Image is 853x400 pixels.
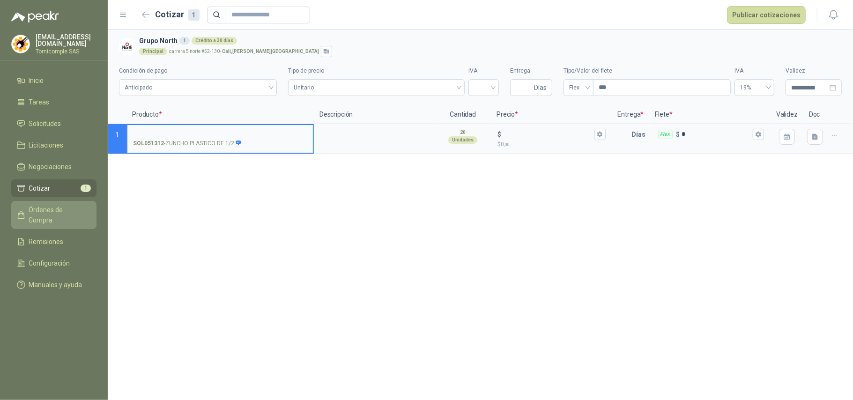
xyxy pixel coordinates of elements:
[294,81,459,95] span: Unitario
[11,136,96,154] a: Licitaciones
[288,67,465,75] label: Tipo de precio
[188,9,200,21] div: 1
[727,6,806,24] button: Publicar cotizaciones
[501,141,510,148] span: 0
[682,131,751,138] input: Flex $
[658,130,673,139] div: Flex
[632,125,650,144] p: Días
[504,142,510,147] span: ,00
[803,105,827,124] p: Doc
[11,276,96,294] a: Manuales y ayuda
[29,205,88,225] span: Órdenes de Compra
[36,34,96,47] p: [EMAIL_ADDRESS][DOMAIN_NAME]
[169,49,319,54] p: carrera 5 norte #52-130 -
[724,90,727,93] span: down
[771,105,803,124] p: Validez
[11,179,96,197] a: Cotizar1
[133,131,307,138] input: SOL051312-ZUNCHO PLASTICO DE 1/2
[435,105,491,124] p: Cantidad
[314,105,435,124] p: Descripción
[29,237,64,247] span: Remisiones
[29,162,72,172] span: Negociaciones
[222,49,319,54] strong: Cali , [PERSON_NAME][GEOGRAPHIC_DATA]
[830,84,836,91] span: close-circle
[139,48,167,55] div: Principal
[81,185,91,192] span: 1
[29,280,82,290] span: Manuales y ayuda
[534,80,547,96] span: Días
[125,81,271,95] span: Anticipado
[11,93,96,111] a: Tareas
[448,136,477,144] div: Unidades
[734,67,774,75] label: IVA
[29,140,64,150] span: Licitaciones
[650,105,771,124] p: Flete
[29,258,70,268] span: Configuración
[503,131,592,138] input: $$0,00
[115,131,119,139] span: 1
[612,105,650,124] p: Entrega
[119,67,277,75] label: Condición de pago
[740,81,769,95] span: 19%
[29,97,50,107] span: Tareas
[11,72,96,89] a: Inicio
[139,36,838,46] h3: Grupo North
[29,75,44,86] span: Inicio
[11,158,96,176] a: Negociaciones
[11,233,96,251] a: Remisiones
[36,49,96,54] p: Tornicomple SAS
[11,115,96,133] a: Solicitudes
[491,105,612,124] p: Precio
[11,201,96,229] a: Órdenes de Compra
[724,82,727,85] span: up
[786,67,842,75] label: Validez
[29,183,51,193] span: Cotizar
[564,67,731,75] label: Tipo/Valor del flete
[133,139,242,148] p: - ZUNCHO PLASTICO DE 1/2
[569,81,588,95] span: Flex
[753,129,764,140] button: Flex $
[594,129,606,140] button: $$0,00
[192,37,237,44] div: Crédito a 30 días
[133,139,164,148] strong: SOL051312
[11,11,59,22] img: Logo peakr
[29,119,61,129] span: Solicitudes
[156,8,200,21] h2: Cotizar
[179,37,190,44] div: 1
[497,129,501,140] p: $
[11,254,96,272] a: Configuración
[510,67,552,75] label: Entrega
[720,88,730,96] span: Decrease Value
[12,35,30,53] img: Company Logo
[676,129,680,140] p: $
[720,80,730,88] span: Increase Value
[460,129,466,136] p: 20
[497,140,605,149] p: $
[468,67,499,75] label: IVA
[126,105,314,124] p: Producto
[119,38,135,55] img: Company Logo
